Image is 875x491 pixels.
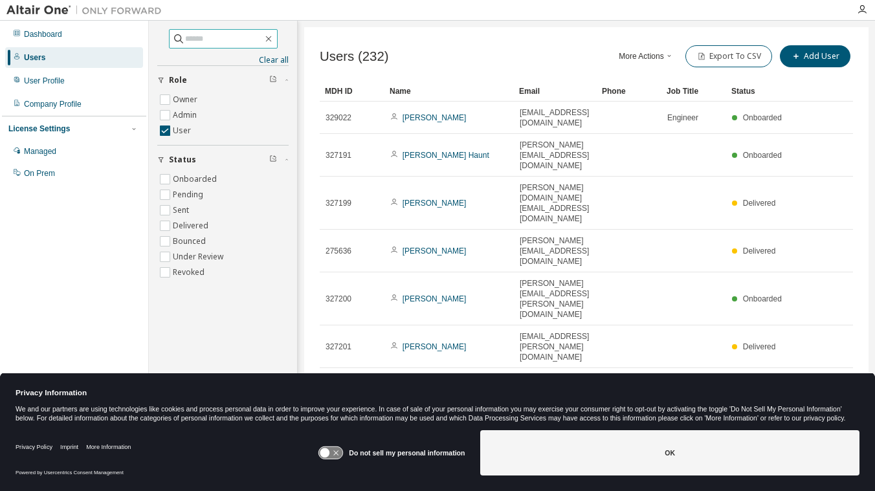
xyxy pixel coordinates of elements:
[173,218,211,234] label: Delivered
[743,151,782,160] span: Onboarded
[403,151,489,160] a: [PERSON_NAME] Haunt
[685,45,772,67] button: Export To CSV
[520,235,591,267] span: [PERSON_NAME][EMAIL_ADDRESS][DOMAIN_NAME]
[8,124,70,134] div: License Settings
[520,182,591,224] span: [PERSON_NAME][DOMAIN_NAME][EMAIL_ADDRESS][DOMAIN_NAME]
[667,113,698,123] span: Engineer
[173,123,194,138] label: User
[519,81,592,102] div: Email
[326,113,351,123] span: 329022
[326,342,351,352] span: 327201
[743,199,776,208] span: Delivered
[731,81,786,102] div: Status
[520,331,591,362] span: [EMAIL_ADDRESS][PERSON_NAME][DOMAIN_NAME]
[173,107,199,123] label: Admin
[24,29,62,39] div: Dashboard
[173,202,192,218] label: Sent
[403,342,467,351] a: [PERSON_NAME]
[320,49,389,64] span: Users (232)
[173,171,219,187] label: Onboarded
[602,81,656,102] div: Phone
[403,246,467,256] a: [PERSON_NAME]
[169,75,187,85] span: Role
[269,155,277,165] span: Clear filter
[326,246,351,256] span: 275636
[157,66,289,94] button: Role
[403,294,467,303] a: [PERSON_NAME]
[157,146,289,174] button: Status
[173,265,207,280] label: Revoked
[520,140,591,171] span: [PERSON_NAME][EMAIL_ADDRESS][DOMAIN_NAME]
[24,76,65,86] div: User Profile
[743,246,776,256] span: Delivered
[520,107,591,128] span: [EMAIL_ADDRESS][DOMAIN_NAME]
[403,199,467,208] a: [PERSON_NAME]
[743,294,782,303] span: Onboarded
[157,55,289,65] a: Clear all
[6,4,168,17] img: Altair One
[743,113,782,122] span: Onboarded
[615,45,678,67] button: More Actions
[169,155,196,165] span: Status
[24,146,56,157] div: Managed
[326,150,351,160] span: 327191
[520,278,591,320] span: [PERSON_NAME][EMAIL_ADDRESS][PERSON_NAME][DOMAIN_NAME]
[173,187,206,202] label: Pending
[403,113,467,122] a: [PERSON_NAME]
[390,81,509,102] div: Name
[326,198,351,208] span: 327199
[743,342,776,351] span: Delivered
[173,92,200,107] label: Owner
[325,81,379,102] div: MDH ID
[24,99,82,109] div: Company Profile
[173,234,208,249] label: Bounced
[269,75,277,85] span: Clear filter
[780,45,850,67] button: Add User
[173,249,226,265] label: Under Review
[326,294,351,304] span: 327200
[667,81,721,102] div: Job Title
[24,168,55,179] div: On Prem
[24,52,45,63] div: Users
